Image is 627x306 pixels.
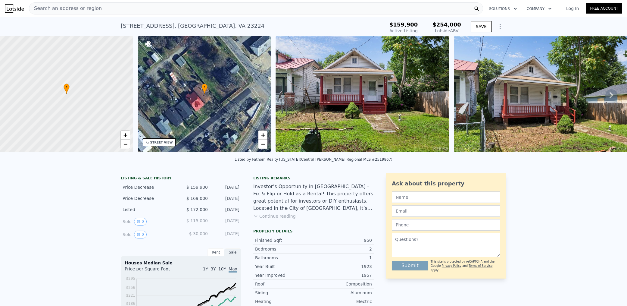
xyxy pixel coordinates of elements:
[313,298,372,304] div: Electric
[126,285,135,290] tspan: $256
[392,219,500,231] input: Phone
[255,281,313,287] div: Roof
[186,218,208,223] span: $ 115,000
[261,131,265,139] span: +
[186,196,208,201] span: $ 169,000
[392,179,500,188] div: Ask about this property
[392,205,500,217] input: Email
[123,218,176,226] div: Sold
[229,267,237,273] span: Max
[255,263,313,270] div: Year Built
[123,184,176,190] div: Price Decrease
[389,21,418,28] span: $159,900
[484,3,522,14] button: Solutions
[203,267,208,271] span: 1Y
[276,36,449,152] img: Sale: 167133426 Parcel: 100237146
[123,140,127,148] span: −
[258,131,267,140] a: Zoom in
[559,5,586,11] a: Log In
[121,22,264,30] div: [STREET_ADDRESS] , [GEOGRAPHIC_DATA] , VA 23224
[258,140,267,149] a: Zoom out
[150,140,173,145] div: STREET VIEW
[253,176,374,181] div: Listing remarks
[392,191,500,203] input: Name
[134,231,147,238] button: View historical data
[123,195,176,201] div: Price Decrease
[213,207,239,213] div: [DATE]
[218,267,226,271] span: 10Y
[522,3,557,14] button: Company
[186,207,208,212] span: $ 172,000
[134,218,147,226] button: View historical data
[29,5,102,12] span: Search an address or region
[494,21,506,33] button: Show Options
[255,298,313,304] div: Heating
[442,264,461,267] a: Privacy Policy
[207,248,224,256] div: Rent
[201,84,207,94] div: •
[313,255,372,261] div: 1
[255,255,313,261] div: Bathrooms
[126,276,135,281] tspan: $295
[253,229,374,234] div: Property details
[313,290,372,296] div: Aluminum
[224,248,241,256] div: Sale
[123,131,127,139] span: +
[235,157,392,162] div: Listed by Fathom Realty [US_STATE] (Central [PERSON_NAME] Regional MLS #2519867)
[201,84,207,90] span: •
[255,246,313,252] div: Bedrooms
[313,237,372,243] div: 950
[213,231,239,238] div: [DATE]
[64,84,70,90] span: •
[189,231,208,236] span: $ 30,000
[123,231,176,238] div: Sold
[469,264,492,267] a: Terms of Service
[432,21,461,28] span: $254,000
[121,131,130,140] a: Zoom in
[255,272,313,278] div: Year Improved
[121,140,130,149] a: Zoom out
[313,281,372,287] div: Composition
[211,267,216,271] span: 3Y
[126,301,135,306] tspan: $186
[313,272,372,278] div: 1957
[253,213,296,219] button: Continue reading
[432,28,461,34] div: Lotside ARV
[313,263,372,270] div: 1923
[586,3,622,14] a: Free Account
[313,246,372,252] div: 2
[125,266,181,276] div: Price per Square Foot
[125,260,237,266] div: Houses Median Sale
[253,183,374,212] div: Investor’s Opportunity in [GEOGRAPHIC_DATA] – Fix & Flip or Hold as a Rental! This property offer...
[186,185,208,190] span: $ 159,900
[123,207,176,213] div: Listed
[213,184,239,190] div: [DATE]
[389,28,418,33] span: Active Listing
[64,84,70,94] div: •
[121,176,241,182] div: LISTING & SALE HISTORY
[255,290,313,296] div: Siding
[5,4,24,13] img: Lotside
[392,261,428,270] button: Submit
[261,140,265,148] span: −
[431,260,500,273] div: This site is protected by reCAPTCHA and the Google and apply.
[213,195,239,201] div: [DATE]
[471,21,492,32] button: SAVE
[126,293,135,298] tspan: $221
[255,237,313,243] div: Finished Sqft
[213,218,239,226] div: [DATE]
